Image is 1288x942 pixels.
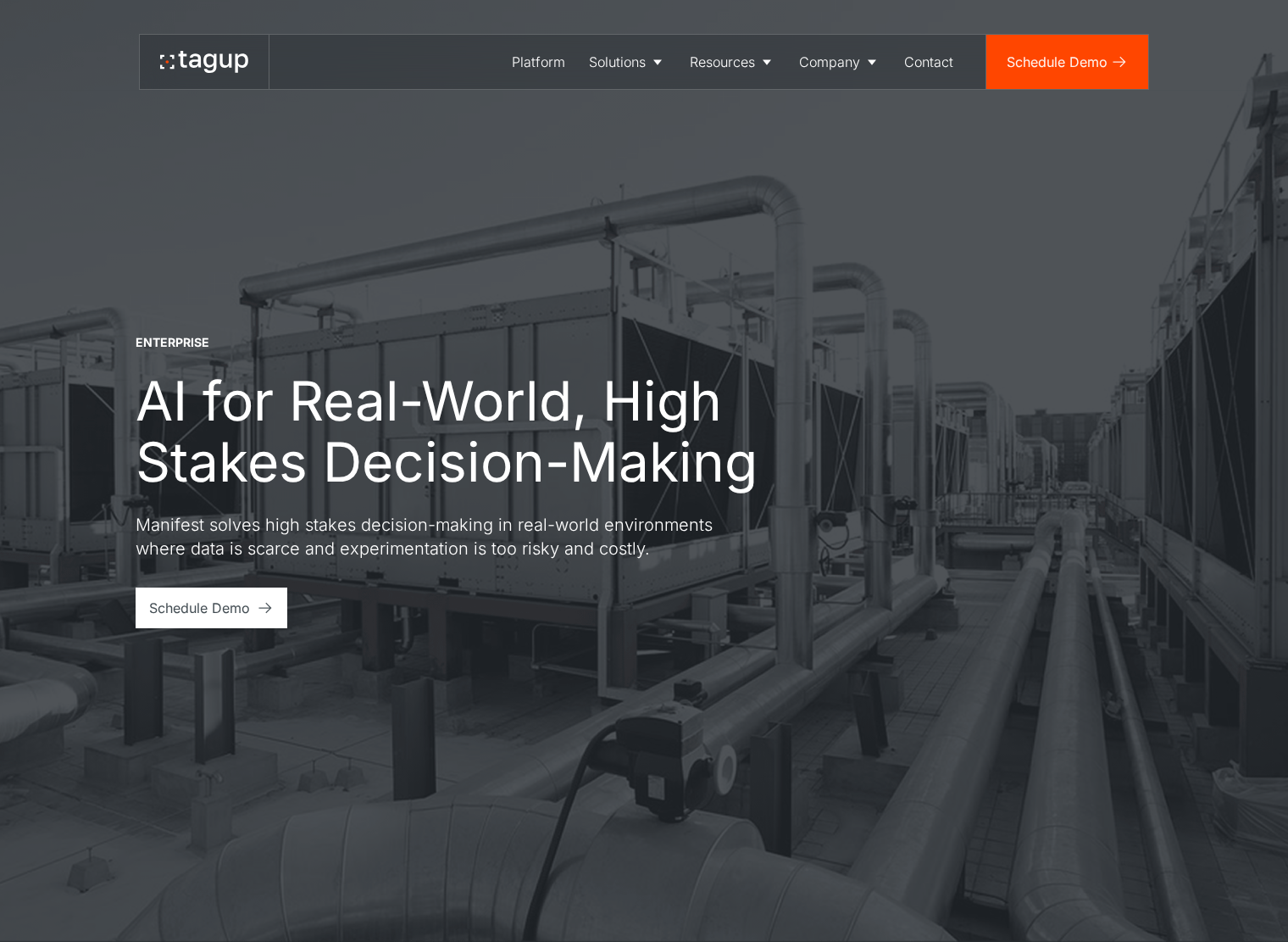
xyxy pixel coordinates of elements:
div: Platform [512,52,565,72]
div: Schedule Demo [149,598,250,618]
div: ENTERPRISE [136,334,209,351]
div: Resources [690,52,755,72]
div: Company [799,52,860,72]
div: Contact [904,52,953,72]
h1: AI for Real-World, High Stakes Decision-Making [136,371,847,493]
div: Solutions [589,52,646,72]
a: Company [787,35,892,89]
a: Resources [678,35,787,89]
a: Platform [500,35,577,89]
a: Schedule Demo [136,588,287,628]
a: Contact [892,35,965,89]
div: Schedule Demo [1007,52,1108,72]
p: Manifest solves high stakes decision-making in real-world environments where data is scarce and e... [136,513,746,560]
a: Schedule Demo [986,35,1148,89]
a: Solutions [577,35,678,89]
